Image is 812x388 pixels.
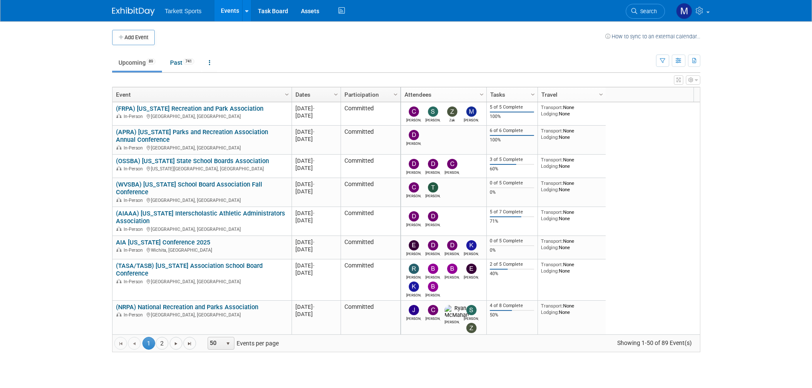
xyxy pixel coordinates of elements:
[490,303,534,309] div: 4 of 8 Complete
[116,112,288,120] div: [GEOGRAPHIC_DATA], [GEOGRAPHIC_DATA]
[428,282,438,292] img: Brandon Parrott
[406,221,421,227] div: Donny Jones
[490,312,534,318] div: 50%
[124,312,145,318] span: In-Person
[478,91,485,98] span: Column Settings
[490,180,534,186] div: 0 of 5 Complete
[156,337,168,350] a: 2
[128,337,141,350] a: Go to the previous page
[116,144,288,151] div: [GEOGRAPHIC_DATA], [GEOGRAPHIC_DATA]
[447,264,457,274] img: Bryan Cox
[425,193,440,198] div: Trent Gabbert
[541,180,602,193] div: None None
[541,187,559,193] span: Lodging:
[445,274,459,279] div: Bryan Cox
[464,315,479,321] div: Scott George
[117,340,124,347] span: Go to the first page
[406,193,421,198] div: Connor Schlegel
[164,55,201,71] a: Past741
[541,163,559,169] span: Lodging:
[313,239,315,245] span: -
[490,87,532,102] a: Tasks
[541,303,602,315] div: None None
[313,158,315,164] span: -
[341,236,400,259] td: Committed
[490,157,534,163] div: 3 of 5 Complete
[225,340,231,347] span: select
[331,87,341,100] a: Column Settings
[116,128,268,144] a: (APRA) [US_STATE] Parks and Recreation Association Annual Conference
[428,240,438,250] img: Dennis Regan
[428,159,438,169] img: Dennis Regan
[391,87,400,100] a: Column Settings
[116,210,285,225] a: (AIAAA) [US_STATE] Interscholastic Athletic Administrators Association
[295,181,337,188] div: [DATE]
[295,128,337,135] div: [DATE]
[165,8,202,14] span: Tarkett Sports
[116,303,258,311] a: (NRPA) National Recreation and Parks Association
[116,114,121,118] img: In-Person Event
[116,166,121,170] img: In-Person Event
[295,246,337,253] div: [DATE]
[173,340,179,347] span: Go to the next page
[295,303,337,310] div: [DATE]
[490,247,534,253] div: 0%
[490,262,534,267] div: 2 of 5 Complete
[676,3,692,19] img: Mathieu Martel
[116,262,263,278] a: (TASA/TASB) [US_STATE] Association School Board Conference
[313,181,315,187] span: -
[541,157,563,163] span: Transport:
[425,169,440,175] div: Dennis Regan
[116,165,288,172] div: [US_STATE][GEOGRAPHIC_DATA], [GEOGRAPHIC_DATA]
[112,55,162,71] a: Upcoming89
[406,169,421,175] div: David Ross
[490,128,534,134] div: 6 of 6 Complete
[425,117,440,122] div: Serge Silva
[295,105,337,112] div: [DATE]
[116,312,121,316] img: In-Person Event
[124,145,145,151] span: In-Person
[541,238,563,244] span: Transport:
[406,117,421,122] div: Chris Wedge
[295,112,337,119] div: [DATE]
[428,211,438,221] img: David Dwyer
[116,247,121,252] img: In-Person Event
[116,145,121,149] img: In-Person Event
[466,264,477,274] img: Eric Lutz
[541,87,600,102] a: Travel
[529,91,536,98] span: Column Settings
[445,169,459,175] div: Chris Patton
[295,239,337,246] div: [DATE]
[409,130,419,140] img: David Dwyer
[445,117,459,122] div: Zak Sigler
[295,210,337,217] div: [DATE]
[541,128,563,134] span: Transport:
[528,87,537,100] a: Column Settings
[541,209,563,215] span: Transport:
[409,159,419,169] img: David Ross
[428,264,438,274] img: Bernie Mulvaney
[114,337,127,350] a: Go to the first page
[490,190,534,195] div: 0%
[295,188,337,195] div: [DATE]
[406,315,421,321] div: Jed Easterbrook
[464,250,479,256] div: Kelsey Hunter
[295,310,337,318] div: [DATE]
[406,274,421,279] div: Robert Wilcox
[490,104,534,110] div: 5 of 5 Complete
[409,182,419,193] img: Connor Schlegel
[466,240,477,250] img: Kelsey Hunter
[142,337,155,350] span: 1
[447,159,457,169] img: Chris Patton
[116,105,263,112] a: (FRPA) [US_STATE] Recreation and Park Association
[208,337,223,349] span: 50
[541,104,602,117] div: None None
[541,209,602,221] div: None None
[425,315,440,321] div: Chris Wedge
[466,106,477,117] img: Mathieu Martel
[626,4,665,19] a: Search
[541,111,559,117] span: Lodging:
[425,250,440,256] div: Dennis Regan
[295,269,337,276] div: [DATE]
[170,337,182,350] a: Go to the next page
